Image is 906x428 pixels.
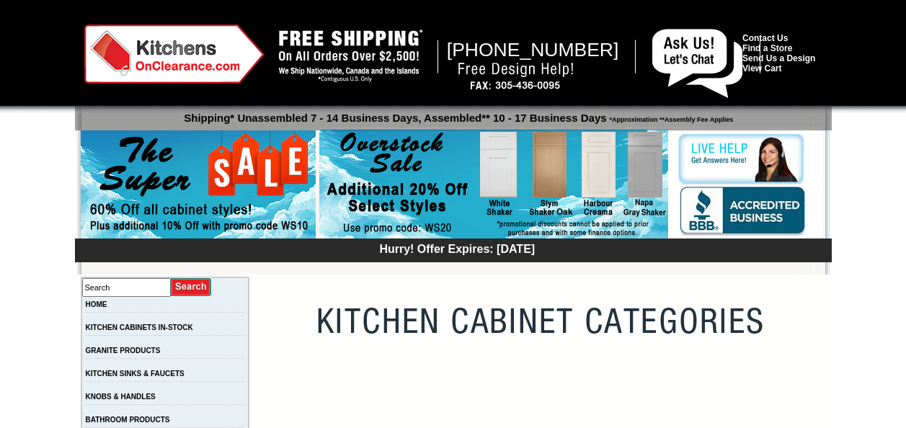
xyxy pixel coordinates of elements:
[742,43,792,53] a: Find a Store
[86,393,156,401] a: KNOBS & HANDLES
[447,39,619,61] span: [PHONE_NUMBER]
[86,324,193,331] a: KITCHEN CABINETS IN-STOCK
[82,241,832,256] div: Hurry! Offer Expires: [DATE]
[607,112,734,123] span: *Approximation **Assembly Fee Applies
[742,33,788,43] a: Contact Us
[84,24,265,84] img: Kitchens on Clearance Logo
[86,416,170,424] a: BATHROOM PRODUCTS
[82,105,832,124] p: Shipping* Unassembled 7 - 14 Business Days, Assembled** 10 - 17 Business Days
[742,53,815,63] a: Send Us a Design
[86,347,161,355] a: GRANITE PRODUCTS
[86,300,107,308] a: HOME
[171,277,212,297] input: Submit
[742,63,781,73] a: View Cart
[86,370,185,378] a: KITCHEN SINKS & FAUCETS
